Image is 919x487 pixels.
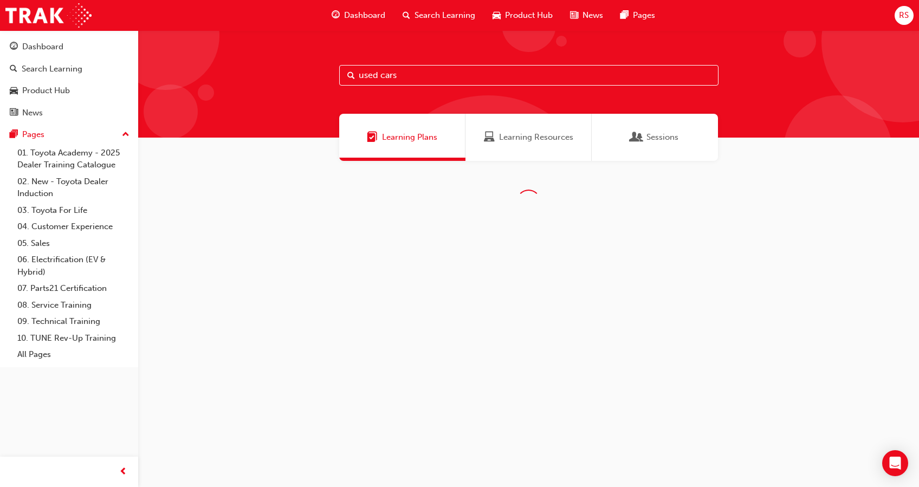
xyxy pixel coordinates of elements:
a: Dashboard [4,37,134,57]
span: news-icon [570,9,578,22]
a: 02. New - Toyota Dealer Induction [13,173,134,202]
a: 10. TUNE Rev-Up Training [13,330,134,347]
div: News [22,107,43,119]
a: pages-iconPages [612,4,664,27]
span: pages-icon [620,9,629,22]
span: Sessions [631,131,642,144]
a: News [4,103,134,123]
span: Learning Resources [484,131,495,144]
span: Learning Resources [499,131,573,144]
span: Search Learning [415,9,475,22]
span: up-icon [122,128,130,142]
a: guage-iconDashboard [323,4,394,27]
a: 05. Sales [13,235,134,252]
img: Trak [5,3,92,28]
a: 01. Toyota Academy - 2025 Dealer Training Catalogue [13,145,134,173]
span: Search [347,69,355,82]
span: Learning Plans [367,131,378,144]
span: guage-icon [10,42,18,52]
span: car-icon [493,9,501,22]
a: Learning ResourcesLearning Resources [465,114,592,161]
a: SessionsSessions [592,114,718,161]
span: guage-icon [332,9,340,22]
a: 06. Electrification (EV & Hybrid) [13,251,134,280]
a: news-iconNews [561,4,612,27]
span: search-icon [10,64,17,74]
span: News [583,9,603,22]
span: Product Hub [505,9,553,22]
span: RS [899,9,909,22]
span: pages-icon [10,130,18,140]
button: RS [895,6,914,25]
div: Dashboard [22,41,63,53]
a: Search Learning [4,59,134,79]
input: Search... [339,65,719,86]
a: 07. Parts21 Certification [13,280,134,297]
span: search-icon [403,9,410,22]
a: 09. Technical Training [13,313,134,330]
span: news-icon [10,108,18,118]
a: All Pages [13,346,134,363]
button: Pages [4,125,134,145]
a: search-iconSearch Learning [394,4,484,27]
a: car-iconProduct Hub [484,4,561,27]
div: Product Hub [22,85,70,97]
a: Product Hub [4,81,134,101]
span: prev-icon [119,465,127,479]
div: Search Learning [22,63,82,75]
span: Dashboard [344,9,385,22]
span: car-icon [10,86,18,96]
button: DashboardSearch LearningProduct HubNews [4,35,134,125]
a: 03. Toyota For Life [13,202,134,219]
a: Learning PlansLearning Plans [339,114,465,161]
div: Pages [22,128,44,141]
span: Learning Plans [382,131,437,144]
div: Open Intercom Messenger [882,450,908,476]
a: 04. Customer Experience [13,218,134,235]
a: 08. Service Training [13,297,134,314]
span: Pages [633,9,655,22]
span: Sessions [646,131,678,144]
